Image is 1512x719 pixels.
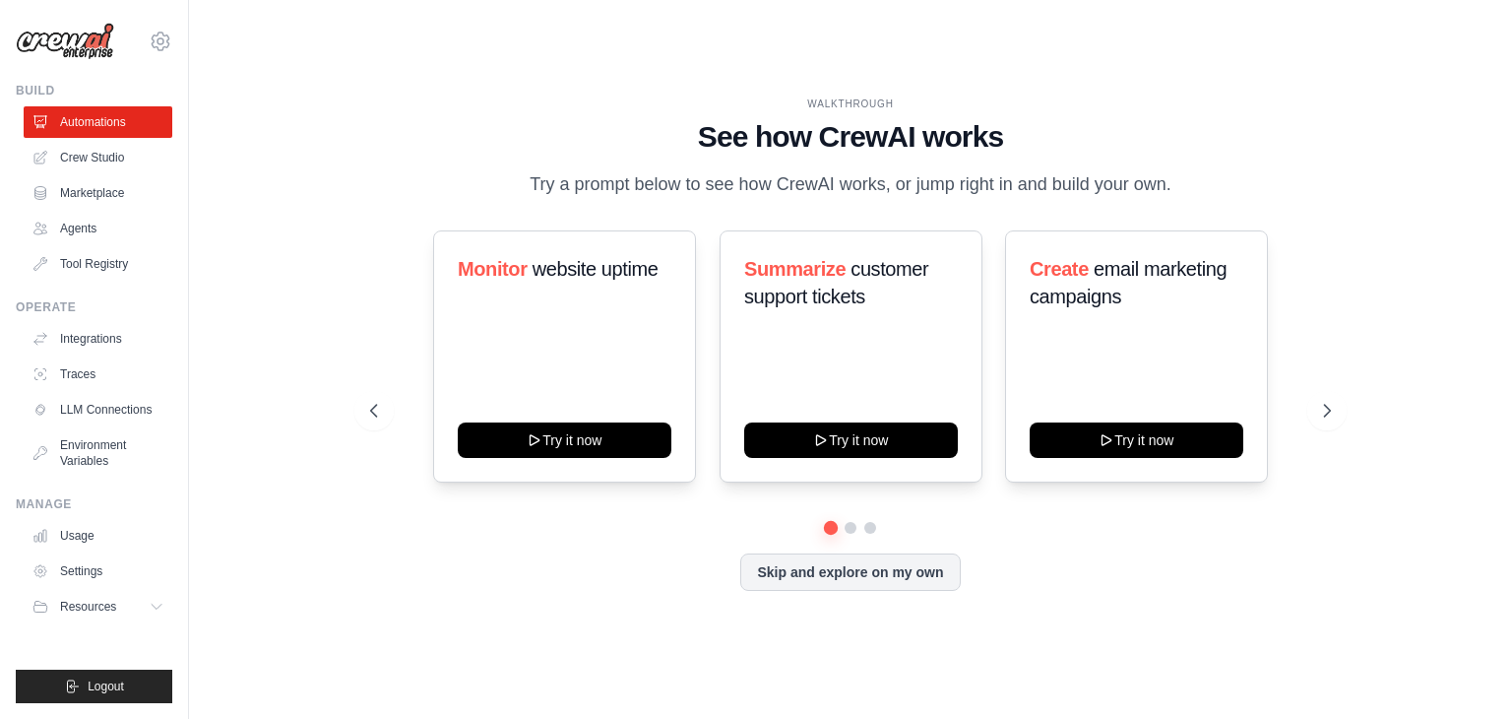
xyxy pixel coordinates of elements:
h1: See how CrewAI works [370,119,1331,155]
span: Logout [88,679,124,694]
span: Monitor [458,258,528,280]
a: LLM Connections [24,394,172,425]
a: Marketplace [24,177,172,209]
span: Create [1030,258,1089,280]
p: Try a prompt below to see how CrewAI works, or jump right in and build your own. [520,170,1181,199]
a: Tool Registry [24,248,172,280]
img: Logo [16,23,114,60]
div: Build [16,83,172,98]
div: Operate [16,299,172,315]
button: Try it now [744,423,958,458]
button: Try it now [1030,423,1243,458]
button: Skip and explore on my own [740,554,960,591]
a: Environment Variables [24,429,172,477]
button: Logout [16,670,172,703]
span: email marketing campaigns [1030,258,1227,307]
div: WALKTHROUGH [370,97,1331,111]
div: Manage [16,496,172,512]
button: Resources [24,591,172,622]
span: customer support tickets [744,258,928,307]
a: Integrations [24,323,172,355]
a: Usage [24,520,172,552]
span: Resources [60,599,116,615]
span: Summarize [744,258,846,280]
a: Traces [24,359,172,390]
a: Settings [24,556,172,587]
span: website uptime [533,258,659,280]
a: Automations [24,106,172,138]
a: Crew Studio [24,142,172,173]
a: Agents [24,213,172,244]
button: Try it now [458,423,671,458]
